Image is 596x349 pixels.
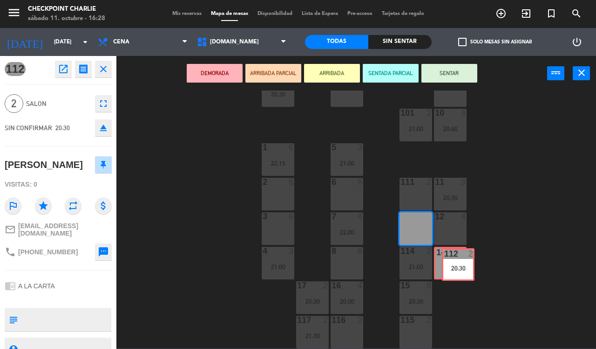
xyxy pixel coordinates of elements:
i: eject [98,122,109,133]
span: SIN CONFIRMAR [5,124,52,132]
i: sms [98,246,109,258]
div: 4 [461,248,465,257]
button: eject [95,119,112,136]
div: 8 [427,281,432,290]
i: attach_money [95,197,112,214]
div: 2 [427,178,432,186]
span: A LA CARTA [18,282,55,290]
span: check_box_outline_blank [458,38,467,46]
div: 6 [289,143,294,152]
button: fullscreen [95,95,112,112]
i: search [571,8,582,19]
div: 3 [289,247,294,255]
span: [DOMAIN_NAME] [210,39,259,45]
div: 22:15 [262,160,294,167]
span: 2 [5,94,23,113]
span: 20:30 [55,124,70,132]
div: sábado 11. octubre - 16:28 [28,14,105,23]
i: subject [8,314,18,325]
div: 21:30 [296,333,329,339]
button: SENTADA PARCIAL [363,64,419,83]
i: open_in_new [58,63,69,75]
div: 21:00 [400,126,432,132]
div: 2 [427,109,432,117]
span: SALON [26,98,90,109]
i: power_settings_new [571,36,582,48]
div: 20:30 [296,298,329,305]
div: 22:00 [331,229,363,236]
span: [EMAIL_ADDRESS][DOMAIN_NAME] [18,222,112,237]
span: [PHONE_NUMBER] [18,248,78,256]
div: 12 [435,212,435,221]
div: 20:30 [434,195,467,201]
div: 20:00 [331,298,363,305]
div: Sin sentar [368,35,432,49]
span: Mapa de mesas [206,11,253,16]
div: 2 [358,316,363,324]
div: 21:00 [400,264,432,270]
div: 2 [323,281,329,290]
span: 112 [5,62,26,76]
div: 20:45 [434,126,467,132]
span: Tarjetas de regalo [377,11,429,16]
div: 117 [297,316,298,324]
button: menu [7,6,21,23]
span: Disponibilidad [253,11,297,16]
div: 6 [358,247,363,255]
i: star [35,197,52,214]
div: 21:00 [331,160,363,167]
button: power_input [547,66,564,80]
i: arrow_drop_down [80,36,91,48]
div: 3 [461,178,467,186]
button: ARRIBADA [304,64,360,83]
button: ARRIBADA PARCIAL [245,64,301,83]
button: open_in_new [55,61,72,77]
i: close [576,67,587,78]
i: phone [5,246,16,258]
div: 2 [323,316,329,324]
label: Solo mesas sin asignar [458,38,532,46]
div: 4 [461,109,467,117]
div: 6 [289,212,294,221]
span: Mis reservas [168,11,206,16]
i: repeat [65,197,81,214]
div: 17 [297,281,298,290]
i: exit_to_app [521,8,532,19]
span: Pre-acceso [343,11,377,16]
i: power_input [550,67,562,78]
i: fullscreen [98,98,109,109]
i: close [98,63,109,75]
div: 20:30 [400,298,432,305]
div: 4 [358,281,363,290]
span: Lista de Espera [297,11,343,16]
div: 4 [461,212,467,221]
i: mail_outline [5,224,16,235]
button: receipt [75,61,92,77]
button: SENTAR [421,64,477,83]
button: close [95,61,112,77]
div: 20:30 [262,91,294,98]
button: close [573,66,590,80]
i: menu [7,6,21,20]
div: 10 [435,109,435,117]
i: outlined_flag [5,197,21,214]
button: DEMORADA [187,64,243,83]
div: 6 [289,178,294,186]
i: add_circle_outline [495,8,507,19]
button: sms [95,244,112,260]
a: mail_outline[EMAIL_ADDRESS][DOMAIN_NAME] [5,222,112,237]
div: 4 [358,212,363,221]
